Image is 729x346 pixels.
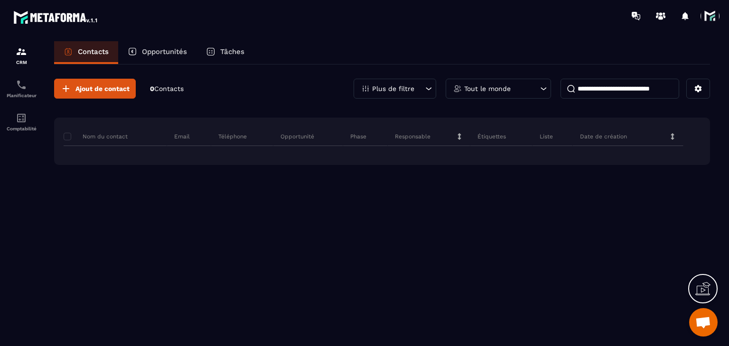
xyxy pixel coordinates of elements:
[174,133,190,140] p: Email
[2,126,40,131] p: Comptabilité
[78,47,109,56] p: Contacts
[464,85,511,92] p: Tout le monde
[16,79,27,91] img: scheduler
[540,133,553,140] p: Liste
[75,84,130,93] span: Ajout de contact
[2,93,40,98] p: Planificateur
[16,46,27,57] img: formation
[580,133,627,140] p: Date de création
[142,47,187,56] p: Opportunités
[2,60,40,65] p: CRM
[16,112,27,124] img: accountant
[350,133,366,140] p: Phase
[2,72,40,105] a: schedulerschedulerPlanificateur
[689,308,718,337] a: Ouvrir le chat
[2,39,40,72] a: formationformationCRM
[220,47,244,56] p: Tâches
[154,85,184,92] span: Contacts
[218,133,247,140] p: Téléphone
[54,79,136,99] button: Ajout de contact
[54,41,118,64] a: Contacts
[372,85,414,92] p: Plus de filtre
[64,133,128,140] p: Nom du contact
[196,41,254,64] a: Tâches
[280,133,314,140] p: Opportunité
[2,105,40,138] a: accountantaccountantComptabilité
[13,9,99,26] img: logo
[395,133,430,140] p: Responsable
[150,84,184,93] p: 0
[477,133,506,140] p: Étiquettes
[118,41,196,64] a: Opportunités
